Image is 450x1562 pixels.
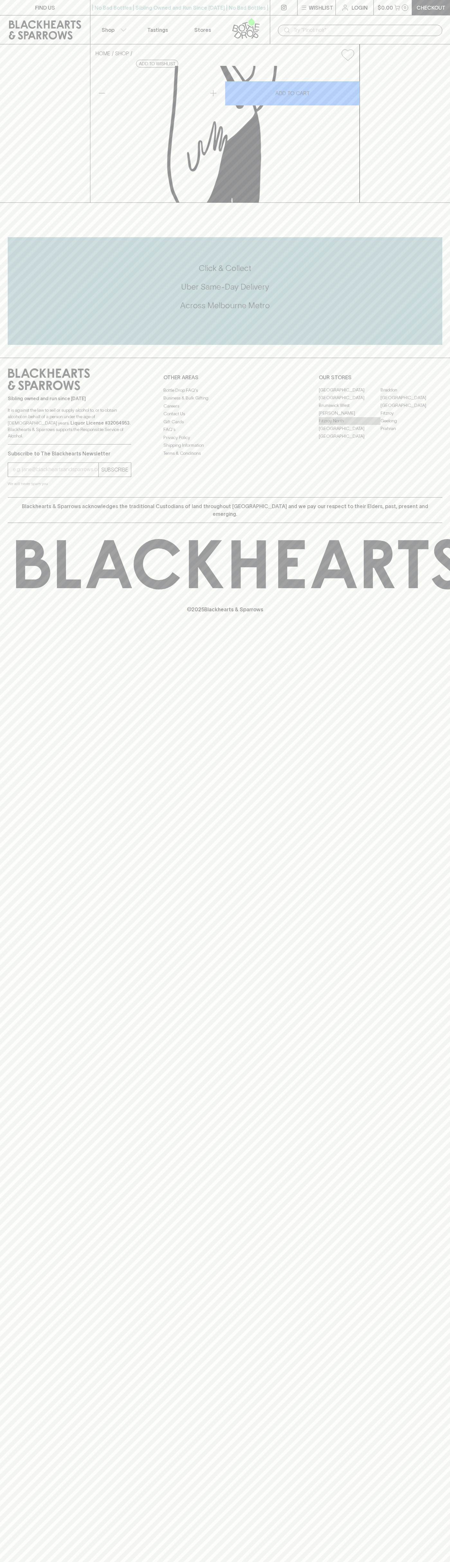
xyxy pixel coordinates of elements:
[319,409,381,417] a: [PERSON_NAME]
[319,373,442,381] p: OUR STORES
[275,89,310,97] p: ADD TO CART
[147,26,168,34] p: Tastings
[293,25,437,35] input: Try "Pinot noir"
[163,402,287,410] a: Careers
[163,394,287,402] a: Business & Bulk Gifting
[319,386,381,394] a: [GEOGRAPHIC_DATA]
[319,394,381,402] a: [GEOGRAPHIC_DATA]
[319,417,381,425] a: Fitzroy North
[102,26,115,34] p: Shop
[381,394,442,402] a: [GEOGRAPHIC_DATA]
[381,417,442,425] a: Geelong
[99,463,131,477] button: SUBSCRIBE
[90,66,359,202] img: The Season of Seltzer Pack
[90,15,135,44] button: Shop
[70,420,130,426] strong: Liquor License #32064953
[35,4,55,12] p: FIND US
[8,480,131,487] p: We will never spam you
[96,50,110,56] a: HOME
[8,450,131,457] p: Subscribe to The Blackhearts Newsletter
[404,6,406,9] p: 0
[136,60,178,67] button: Add to wishlist
[319,433,381,440] a: [GEOGRAPHIC_DATA]
[8,407,131,439] p: It is against the law to sell or supply alcohol to, or to obtain alcohol on behalf of a person un...
[8,282,442,292] h5: Uber Same-Day Delivery
[417,4,445,12] p: Checkout
[225,81,360,105] button: ADD TO CART
[163,410,287,418] a: Contact Us
[8,395,131,402] p: Sibling owned and run since [DATE]
[135,15,180,44] a: Tastings
[381,386,442,394] a: Braddon
[319,425,381,433] a: [GEOGRAPHIC_DATA]
[8,237,442,345] div: Call to action block
[381,402,442,409] a: [GEOGRAPHIC_DATA]
[13,464,98,475] input: e.g. jane@blackheartsandsparrows.com.au
[194,26,211,34] p: Stores
[13,502,437,518] p: Blackhearts & Sparrows acknowledges the traditional Custodians of land throughout [GEOGRAPHIC_DAT...
[309,4,333,12] p: Wishlist
[163,373,287,381] p: OTHER AREAS
[163,426,287,434] a: FAQ's
[8,300,442,311] h5: Across Melbourne Metro
[163,434,287,441] a: Privacy Policy
[101,466,128,473] p: SUBSCRIBE
[115,50,129,56] a: SHOP
[378,4,393,12] p: $0.00
[163,442,287,449] a: Shipping Information
[163,418,287,426] a: Gift Cards
[339,47,357,63] button: Add to wishlist
[163,386,287,394] a: Bottle Drop FAQ's
[381,409,442,417] a: Fitzroy
[8,263,442,274] h5: Click & Collect
[352,4,368,12] p: Login
[319,402,381,409] a: Brunswick West
[381,425,442,433] a: Prahran
[180,15,225,44] a: Stores
[163,449,287,457] a: Terms & Conditions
